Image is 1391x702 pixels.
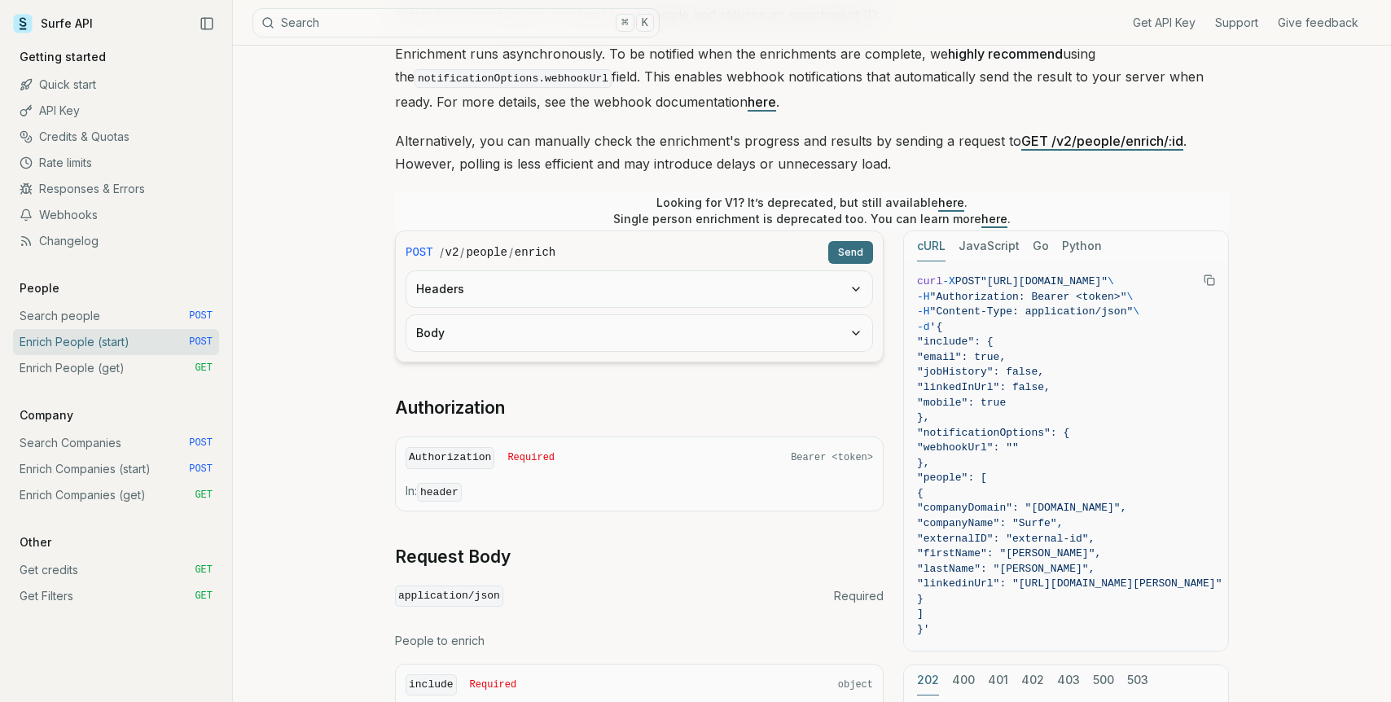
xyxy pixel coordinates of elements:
[917,547,1101,559] span: "firstName": "[PERSON_NAME]",
[917,623,930,635] span: }'
[189,336,213,349] span: POST
[917,411,930,423] span: },
[1033,231,1049,261] button: Go
[13,583,219,609] a: Get Filters GET
[1133,15,1196,31] a: Get API Key
[189,437,213,450] span: POST
[917,351,1006,363] span: "email": true,
[13,202,219,228] a: Webhooks
[930,291,1127,303] span: "Authorization: Bearer <token>"
[917,381,1051,393] span: "linkedInUrl": false,
[195,362,213,375] span: GET
[748,94,776,110] a: here
[13,303,219,329] a: Search people POST
[917,502,1126,514] span: "companyDomain": "[DOMAIN_NAME]",
[955,275,981,287] span: POST
[917,291,930,303] span: -H
[195,489,213,502] span: GET
[13,430,219,456] a: Search Companies POST
[515,244,555,261] code: enrich
[952,665,975,695] button: 400
[930,321,943,333] span: '{
[917,305,930,318] span: -H
[13,150,219,176] a: Rate limits
[1133,305,1139,318] span: \
[1021,133,1183,149] a: GET /v2/people/enrich/:id
[466,244,507,261] code: people
[1062,231,1102,261] button: Python
[13,534,58,551] p: Other
[395,633,884,649] p: People to enrich
[1278,15,1358,31] a: Give feedback
[395,586,503,608] code: application/json
[917,533,1095,545] span: "externalID": "external-id",
[988,665,1008,695] button: 401
[395,42,1229,113] p: Enrichment runs asynchronously. To be notified when the enrichments are complete, we using the fi...
[13,329,219,355] a: Enrich People (start) POST
[616,14,634,32] kbd: ⌘
[189,463,213,476] span: POST
[189,309,213,322] span: POST
[415,69,612,88] code: notificationOptions.webhookUrl
[981,275,1108,287] span: "[URL][DOMAIN_NAME]"
[252,8,660,37] button: Search⌘K
[445,244,459,261] code: v2
[406,447,494,469] code: Authorization
[917,665,939,695] button: 202
[395,546,511,568] a: Request Body
[470,678,517,691] span: Required
[13,482,219,508] a: Enrich Companies (get) GET
[917,275,942,287] span: curl
[981,212,1007,226] a: here
[1108,275,1114,287] span: \
[917,441,1019,454] span: "webhookUrl": ""
[1197,268,1222,292] button: Copy Text
[917,563,1095,575] span: "lastName": "[PERSON_NAME]",
[613,195,1011,227] p: Looking for V1? It’s deprecated, but still available . Single person enrichment is deprecated too...
[917,472,987,484] span: "people": [
[460,244,464,261] span: /
[917,427,1069,439] span: "notificationOptions": {
[417,483,462,502] code: header
[942,275,955,287] span: -X
[917,366,1044,378] span: "jobHistory": false,
[917,487,924,499] span: {
[838,678,873,691] span: object
[13,407,80,423] p: Company
[13,98,219,124] a: API Key
[917,397,1006,409] span: "mobile": true
[13,228,219,254] a: Changelog
[917,336,994,348] span: "include": {
[195,11,219,36] button: Collapse Sidebar
[13,557,219,583] a: Get credits GET
[13,280,66,296] p: People
[440,244,444,261] span: /
[948,46,1063,62] strong: highly recommend
[509,244,513,261] span: /
[13,11,93,36] a: Surfe API
[406,483,873,501] p: In:
[13,72,219,98] a: Quick start
[406,244,433,261] span: POST
[834,588,884,604] span: Required
[1215,15,1258,31] a: Support
[406,271,872,307] button: Headers
[395,129,1229,175] p: Alternatively, you can manually check the enrichment's progress and results by sending a request ...
[195,590,213,603] span: GET
[917,577,1222,590] span: "linkedinUrl": "[URL][DOMAIN_NAME][PERSON_NAME]"
[395,397,505,419] a: Authorization
[959,231,1020,261] button: JavaScript
[1057,665,1080,695] button: 403
[195,564,213,577] span: GET
[917,321,930,333] span: -d
[507,451,555,464] span: Required
[917,231,946,261] button: cURL
[1093,665,1114,695] button: 500
[406,674,457,696] code: include
[13,456,219,482] a: Enrich Companies (start) POST
[1021,665,1044,695] button: 402
[1127,665,1148,695] button: 503
[917,517,1063,529] span: "companyName": "Surfe",
[917,593,924,605] span: }
[828,241,873,264] button: Send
